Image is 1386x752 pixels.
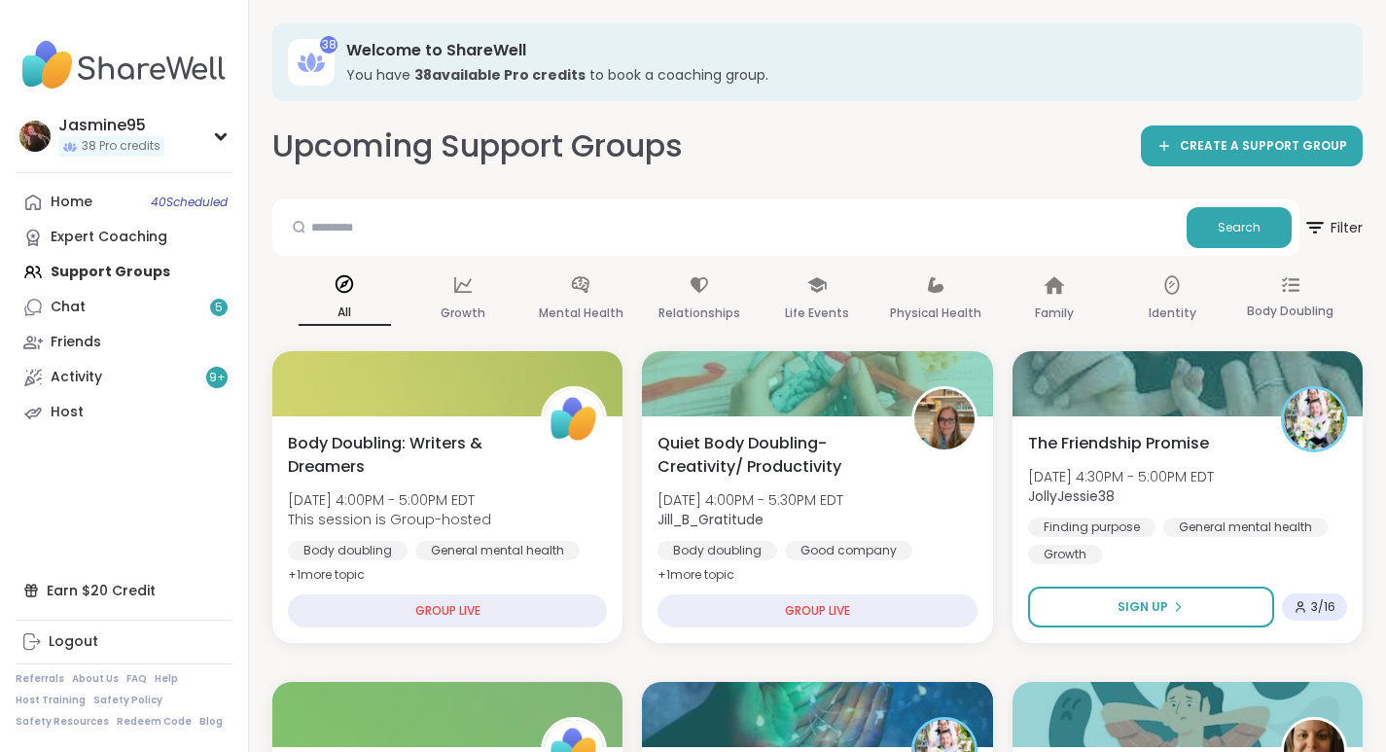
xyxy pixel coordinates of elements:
p: Body Doubling [1247,300,1333,323]
div: Activity [51,368,102,387]
b: 38 available Pro credit s [414,65,586,85]
div: Expert Coaching [51,228,167,247]
button: Sign Up [1028,587,1274,627]
h3: You have to book a coaching group. [346,65,1335,85]
img: Jasmine95 [19,121,51,152]
a: Host Training [16,694,86,707]
div: Host [51,403,84,422]
span: This session is Group-hosted [288,510,491,529]
img: JollyJessie38 [1284,389,1344,449]
a: Home40Scheduled [16,185,232,220]
div: Jasmine95 [58,115,164,136]
a: Safety Policy [93,694,162,707]
p: Identity [1149,302,1196,325]
a: Blog [199,715,223,729]
span: [DATE] 4:30PM - 5:00PM EDT [1028,467,1214,486]
a: FAQ [126,672,147,686]
a: Logout [16,625,232,660]
span: 38 Pro credits [82,138,160,155]
b: Jill_B_Gratitude [657,510,764,529]
p: Family [1035,302,1074,325]
div: Friends [51,333,101,352]
button: Search [1187,207,1292,248]
div: 38 [320,36,338,54]
p: Life Events [785,302,849,325]
a: Activity9+ [16,360,232,395]
h2: Upcoming Support Groups [272,125,683,168]
p: Growth [441,302,485,325]
img: ShareWell [544,389,604,449]
div: Body doubling [288,541,408,560]
div: GROUP LIVE [288,594,607,627]
h3: Welcome to ShareWell [346,40,1335,61]
p: Physical Health [890,302,981,325]
div: Growth [1028,545,1102,564]
div: GROUP LIVE [657,594,977,627]
span: Filter [1303,204,1363,251]
span: The Friendship Promise [1028,432,1209,455]
span: 3 / 16 [1311,599,1335,615]
span: [DATE] 4:00PM - 5:30PM EDT [657,490,843,510]
a: Friends [16,325,232,360]
span: Body Doubling: Writers & Dreamers [288,432,519,479]
div: Chat [51,298,86,317]
a: Expert Coaching [16,220,232,255]
p: Relationships [658,302,740,325]
a: CREATE A SUPPORT GROUP [1141,125,1363,166]
span: CREATE A SUPPORT GROUP [1180,138,1347,155]
a: Help [155,672,178,686]
div: Home [51,193,92,212]
img: Jill_B_Gratitude [914,389,975,449]
div: General mental health [1163,518,1328,537]
a: Redeem Code [117,715,192,729]
span: 5 [215,300,223,316]
a: Referrals [16,672,64,686]
span: Search [1218,219,1261,236]
div: General mental health [415,541,580,560]
span: Sign Up [1118,598,1168,616]
a: Host [16,395,232,430]
span: 9 + [209,370,226,386]
div: Finding purpose [1028,518,1155,537]
a: Chat5 [16,290,232,325]
span: [DATE] 4:00PM - 5:00PM EDT [288,490,491,510]
p: Mental Health [539,302,623,325]
b: JollyJessie38 [1028,486,1115,506]
div: Logout [49,632,98,652]
p: All [299,301,391,326]
img: ShareWell Nav Logo [16,31,232,99]
span: 40 Scheduled [151,195,228,210]
span: Quiet Body Doubling- Creativity/ Productivity [657,432,889,479]
a: Safety Resources [16,715,109,729]
button: Filter [1303,199,1363,256]
div: Earn $20 Credit [16,573,232,608]
div: Good company [785,541,912,560]
div: Body doubling [657,541,777,560]
a: About Us [72,672,119,686]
